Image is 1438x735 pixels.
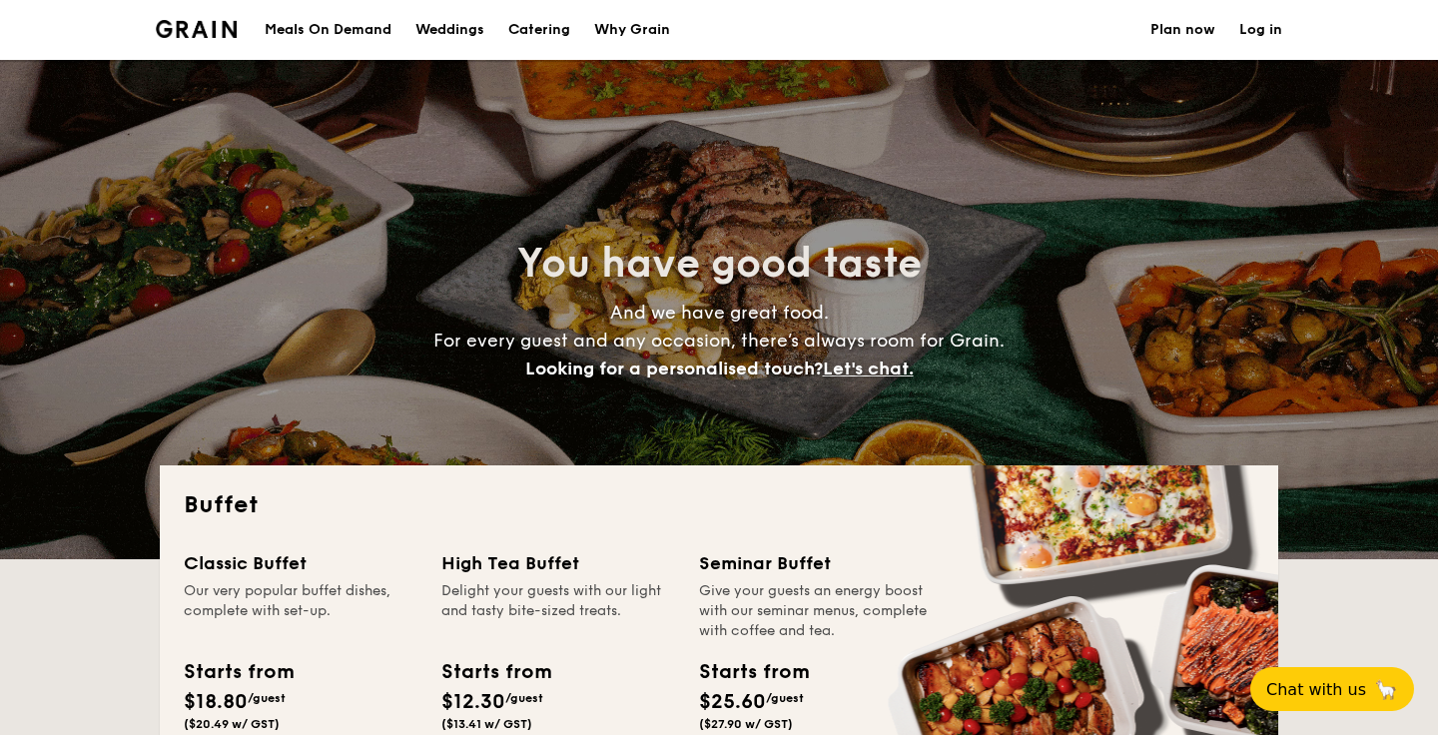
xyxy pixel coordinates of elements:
span: Chat with us [1266,680,1366,699]
span: $12.30 [441,690,505,714]
span: 🦙 [1374,678,1398,701]
span: /guest [766,691,804,705]
div: High Tea Buffet [441,549,675,577]
img: Grain [156,20,237,38]
span: /guest [505,691,543,705]
div: Seminar Buffet [699,549,933,577]
span: ($20.49 w/ GST) [184,717,280,731]
span: ($27.90 w/ GST) [699,717,793,731]
button: Chat with us🦙 [1250,667,1414,711]
div: Give your guests an energy boost with our seminar menus, complete with coffee and tea. [699,581,933,641]
div: Starts from [184,657,293,687]
span: ($13.41 w/ GST) [441,717,532,731]
span: $25.60 [699,690,766,714]
span: Let's chat. [823,358,914,379]
div: Our very popular buffet dishes, complete with set-up. [184,581,417,641]
div: Starts from [441,657,550,687]
div: Classic Buffet [184,549,417,577]
span: $18.80 [184,690,248,714]
div: Delight your guests with our light and tasty bite-sized treats. [441,581,675,641]
h2: Buffet [184,489,1254,521]
span: /guest [248,691,286,705]
div: Starts from [699,657,808,687]
a: Logotype [156,20,237,38]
